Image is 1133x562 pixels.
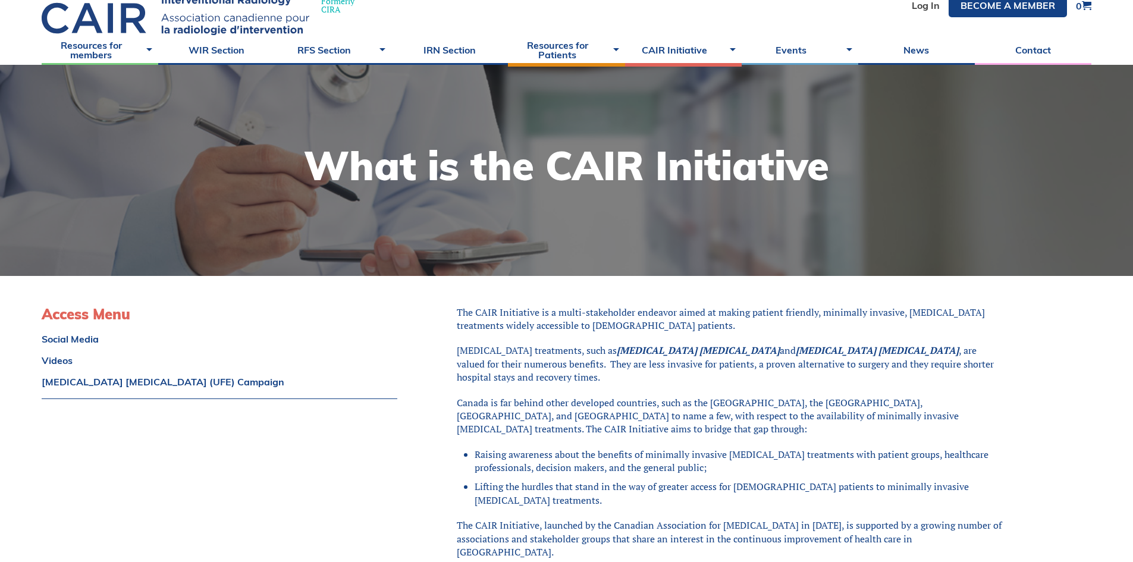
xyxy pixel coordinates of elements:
a: RFS Section [275,35,391,65]
a: Log In [912,1,940,10]
h3: Access Menu [42,306,397,323]
p: The CAIR Initiative, launched by the Canadian Association for [MEDICAL_DATA] in [DATE], is suppor... [457,519,1002,558]
a: Events [742,35,858,65]
a: News [858,35,975,65]
p: Canada is far behind other developed countries, such as the [GEOGRAPHIC_DATA], the [GEOGRAPHIC_DA... [457,396,1002,436]
a: Social Media [42,334,397,344]
p: [MEDICAL_DATA] treatments, such as and , are valued for their numerous benefits. They are less in... [457,344,1002,384]
a: WIR Section [158,35,275,65]
li: Raising awareness about the benefits of minimally invasive [MEDICAL_DATA] treatments with patient... [475,448,1002,475]
li: Lifting the hurdles that stand in the way of greater access for [DEMOGRAPHIC_DATA] patients to mi... [475,480,1002,507]
em: [MEDICAL_DATA] [MEDICAL_DATA] [617,344,780,357]
a: Videos [42,356,397,365]
p: The CAIR Initiative is a multi-stakeholder endeavor aimed at making patient friendly, minimally i... [457,306,1002,332]
a: Resources for members [42,35,158,65]
em: [MEDICAL_DATA] [MEDICAL_DATA] [796,344,959,357]
a: Contact [975,35,1091,65]
a: [MEDICAL_DATA] [MEDICAL_DATA] (UFE) Campaign [42,377,397,387]
a: IRN Section [391,35,508,65]
h1: What is the CAIR Initiative [304,146,829,186]
a: Resources for Patients [508,35,624,65]
a: 0 [1076,1,1091,11]
a: CAIR Initiative [625,35,742,65]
